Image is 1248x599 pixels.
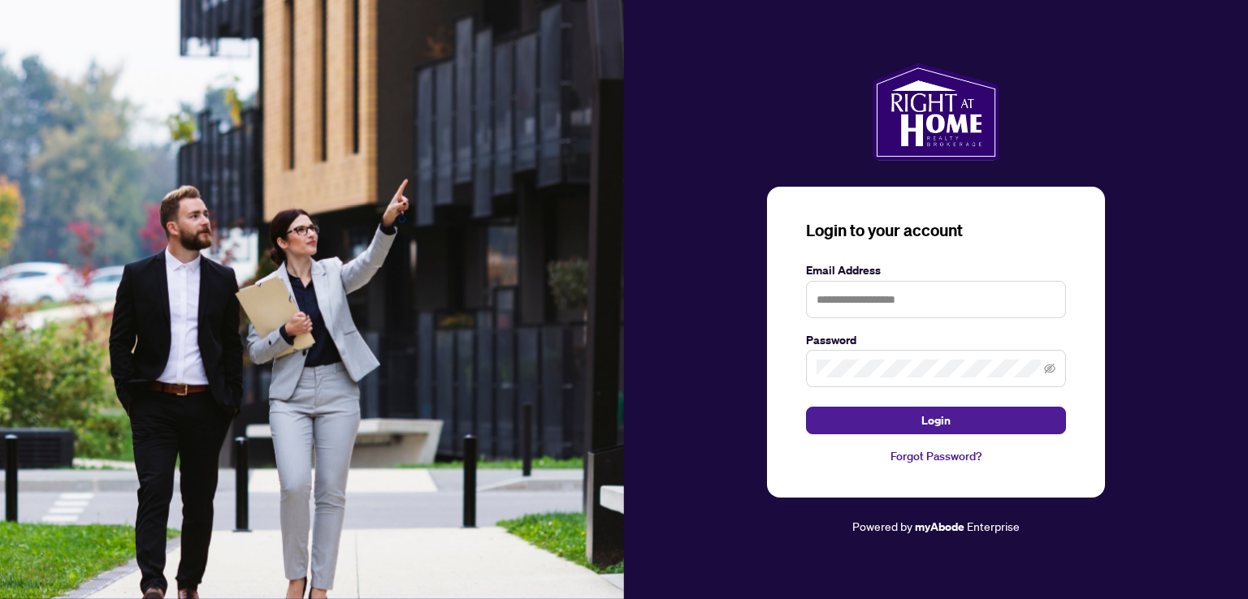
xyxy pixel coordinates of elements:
span: eye-invisible [1044,363,1055,374]
h3: Login to your account [806,219,1066,242]
span: Powered by [852,519,912,533]
label: Email Address [806,261,1066,279]
span: Enterprise [967,519,1020,533]
label: Password [806,331,1066,349]
img: ma-logo [873,63,999,161]
span: Login [921,407,951,433]
button: Login [806,407,1066,434]
a: myAbode [915,518,964,536]
a: Forgot Password? [806,447,1066,465]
